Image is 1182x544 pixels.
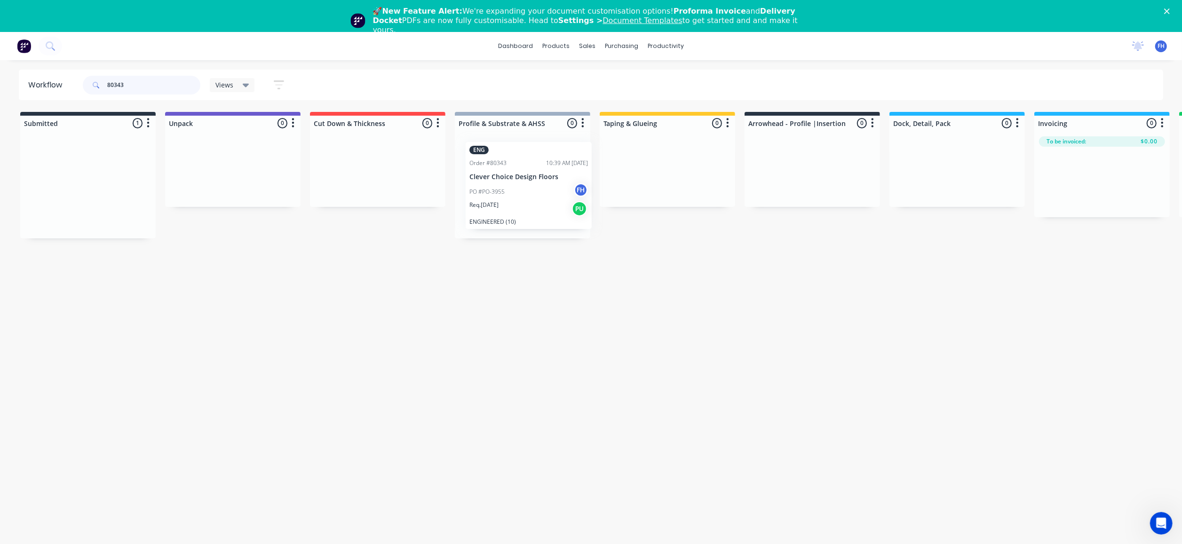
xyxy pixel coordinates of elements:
[1047,137,1086,146] span: To be invoiced:
[643,39,689,53] div: productivity
[574,39,600,53] div: sales
[1158,42,1165,50] span: FH
[107,76,200,95] input: Search for orders...
[1164,8,1174,14] div: Close
[350,13,365,28] img: Profile image for Team
[28,79,67,91] div: Workflow
[493,39,538,53] a: dashboard
[558,16,682,25] b: Settings >
[674,7,746,16] b: Proforma Invoice
[373,7,817,35] div: 🚀 We're expanding your document customisation options! and PDFs are now fully customisable. Head ...
[1141,137,1158,146] span: $0.00
[215,80,233,90] span: Views
[373,7,795,25] b: Delivery Docket
[1150,512,1173,535] iframe: Intercom live chat
[538,39,574,53] div: products
[382,7,463,16] b: New Feature Alert:
[600,39,643,53] div: purchasing
[17,39,31,53] img: Factory
[603,16,682,25] a: Document Templates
